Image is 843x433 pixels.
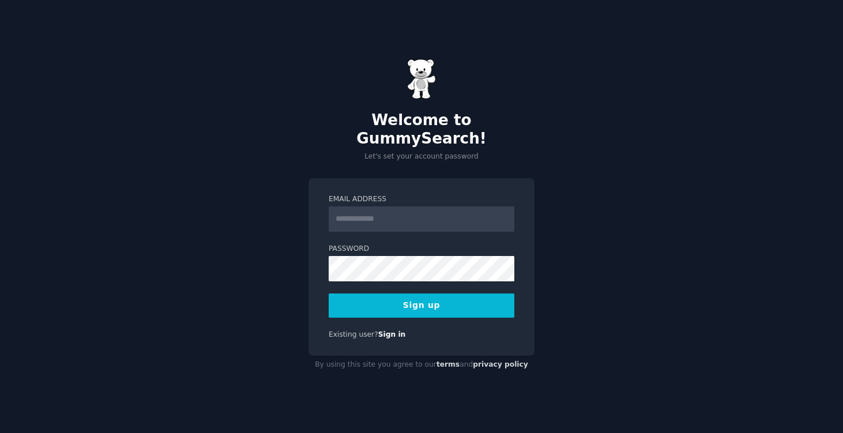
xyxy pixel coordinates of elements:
label: Password [329,244,514,254]
a: privacy policy [473,360,528,368]
p: Let's set your account password [308,152,535,162]
img: Gummy Bear [407,59,436,99]
a: Sign in [378,330,406,338]
div: By using this site you agree to our and [308,356,535,374]
label: Email Address [329,194,514,205]
h2: Welcome to GummySearch! [308,111,535,148]
span: Existing user? [329,330,378,338]
a: terms [436,360,460,368]
button: Sign up [329,293,514,318]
